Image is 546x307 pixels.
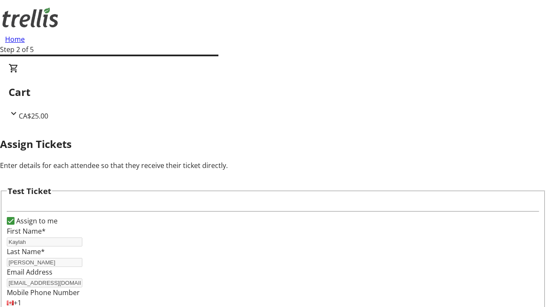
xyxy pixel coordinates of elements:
label: Mobile Phone Number [7,288,80,297]
h3: Test Ticket [8,185,51,197]
label: Email Address [7,267,52,277]
h2: Cart [9,84,537,100]
label: Last Name* [7,247,45,256]
div: CartCA$25.00 [9,63,537,121]
label: Assign to me [15,216,58,226]
span: CA$25.00 [19,111,48,121]
label: First Name* [7,226,46,236]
